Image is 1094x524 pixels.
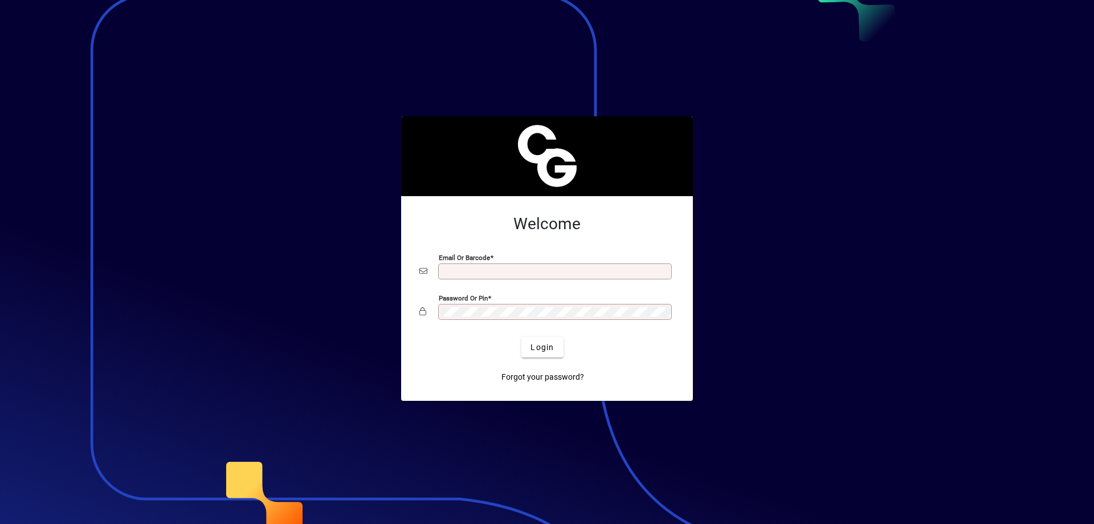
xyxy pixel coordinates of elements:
mat-label: Password or Pin [439,294,488,302]
span: Login [530,342,554,354]
mat-label: Email or Barcode [439,254,490,262]
h2: Welcome [419,214,675,234]
a: Forgot your password? [497,367,589,387]
span: Forgot your password? [501,371,584,383]
button: Login [521,337,563,358]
